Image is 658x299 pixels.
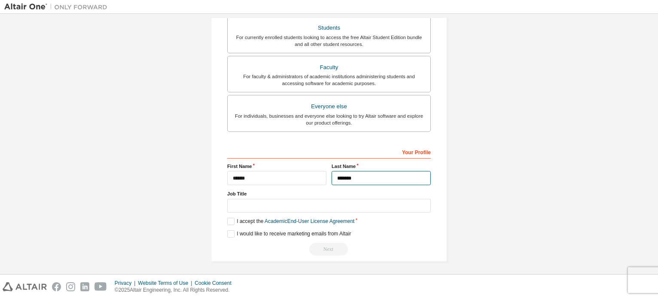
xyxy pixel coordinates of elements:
[94,282,107,291] img: youtube.svg
[115,287,237,294] p: © 2025 Altair Engineering, Inc. All Rights Reserved.
[265,218,354,224] a: Academic End-User License Agreement
[227,163,326,170] label: First Name
[332,163,431,170] label: Last Name
[227,218,354,225] label: I accept the
[233,73,425,87] div: For faculty & administrators of academic institutions administering students and accessing softwa...
[227,243,431,256] div: Read and acccept EULA to continue
[233,61,425,73] div: Faculty
[227,190,431,197] label: Job Title
[3,282,47,291] img: altair_logo.svg
[233,101,425,113] div: Everyone else
[233,34,425,48] div: For currently enrolled students looking to access the free Altair Student Edition bundle and all ...
[115,280,138,287] div: Privacy
[66,282,75,291] img: instagram.svg
[4,3,112,11] img: Altair One
[80,282,89,291] img: linkedin.svg
[195,280,236,287] div: Cookie Consent
[227,230,351,238] label: I would like to receive marketing emails from Altair
[233,22,425,34] div: Students
[52,282,61,291] img: facebook.svg
[227,145,431,159] div: Your Profile
[138,280,195,287] div: Website Terms of Use
[233,113,425,126] div: For individuals, businesses and everyone else looking to try Altair software and explore our prod...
